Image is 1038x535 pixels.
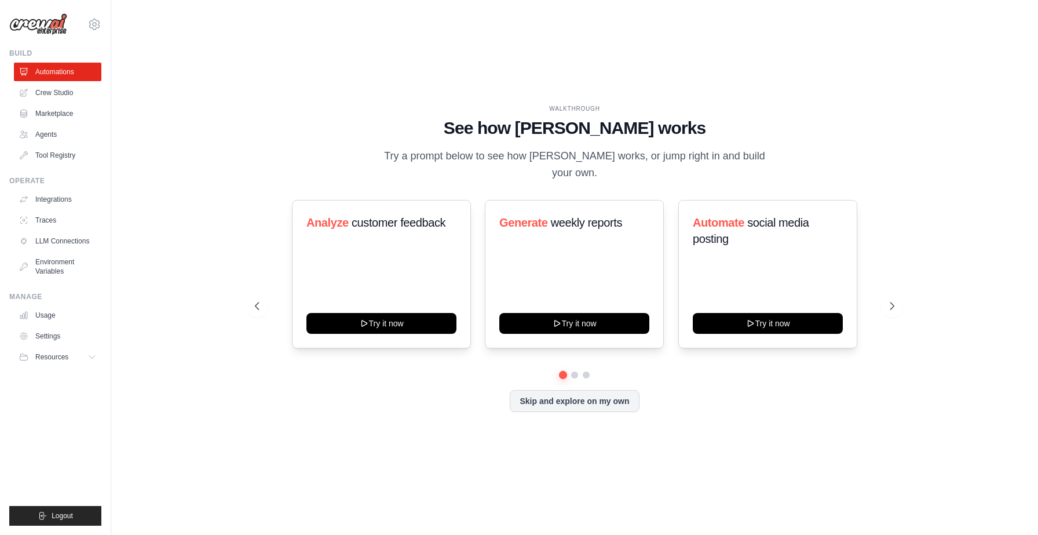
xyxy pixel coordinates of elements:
[306,313,456,334] button: Try it now
[499,313,649,334] button: Try it now
[14,146,101,165] a: Tool Registry
[14,306,101,325] a: Usage
[14,190,101,209] a: Integrations
[693,313,843,334] button: Try it now
[9,176,101,185] div: Operate
[14,63,101,81] a: Automations
[35,352,68,362] span: Resources
[352,216,445,229] span: customer feedback
[14,327,101,345] a: Settings
[9,506,101,526] button: Logout
[14,232,101,250] a: LLM Connections
[14,211,101,230] a: Traces
[14,125,101,144] a: Agents
[9,13,67,35] img: Logo
[510,390,639,412] button: Skip and explore on my own
[255,118,894,139] h1: See how [PERSON_NAME] works
[306,216,349,229] span: Analyze
[551,216,622,229] span: weekly reports
[14,253,101,281] a: Environment Variables
[380,148,769,182] p: Try a prompt below to see how [PERSON_NAME] works, or jump right in and build your own.
[9,292,101,301] div: Manage
[52,511,73,521] span: Logout
[14,104,101,123] a: Marketplace
[14,348,101,366] button: Resources
[693,216,744,229] span: Automate
[499,216,548,229] span: Generate
[14,83,101,102] a: Crew Studio
[255,104,894,113] div: WALKTHROUGH
[693,216,809,245] span: social media posting
[9,49,101,58] div: Build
